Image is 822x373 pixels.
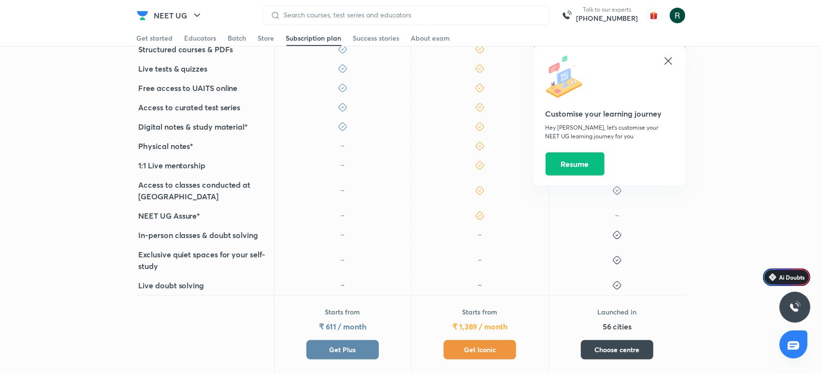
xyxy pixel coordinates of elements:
img: icon [546,55,589,99]
div: Batch [228,33,246,43]
h5: 56 cities [603,321,632,332]
button: Get Iconic [444,340,516,359]
p: Starts from [325,307,360,317]
img: icon [475,230,485,240]
img: icon [475,255,485,265]
img: icon [338,281,347,290]
h5: ₹ 611 / month [319,321,366,332]
h5: Structured courses & PDFs [139,44,233,55]
h5: 1:1 Live mentorship [139,160,205,171]
span: Choose centre [595,345,640,355]
img: icon [338,255,347,265]
span: Get Iconic [464,345,496,355]
h5: Exclusive quiet spaces for your self-study [139,249,272,272]
img: call-us [557,6,577,25]
span: Ai Doubts [779,273,805,281]
h5: Physical notes* [139,140,194,152]
h5: ₹ 1,389 / month [452,321,507,332]
button: Choose centre [581,340,653,359]
span: Get Plus [330,345,356,355]
img: ttu [789,301,801,313]
a: [PHONE_NUMBER] [577,14,638,23]
div: Success stories [353,33,400,43]
img: Khushi Gupta [669,7,686,24]
img: icon [338,161,347,170]
div: About exam [411,33,450,43]
h5: Free access to UAITS online [139,82,238,94]
h5: Live doubt solving [139,280,204,291]
div: Subscription plan [286,33,342,43]
h5: Customise your learning journey [546,108,674,119]
a: Store [258,30,274,46]
img: Company Logo [137,10,148,21]
a: Batch [228,30,246,46]
img: icon [338,186,347,195]
div: Store [258,33,274,43]
button: Get Plus [306,340,379,359]
input: Search courses, test series and educators [280,11,541,19]
img: avatar [646,8,662,23]
img: icon [338,230,347,240]
h5: Access to classes conducted at [GEOGRAPHIC_DATA] [139,179,272,202]
h5: Access to curated test series [139,102,241,113]
a: Get started [137,30,173,46]
h5: NEET UG Assure* [139,210,201,222]
img: icon [338,211,347,221]
img: Icon [769,273,777,281]
a: Success stories [353,30,400,46]
img: icon [612,211,622,221]
p: Starts from [462,307,497,317]
div: Educators [185,33,216,43]
a: Ai Doubts [763,269,810,286]
h5: In-person classes & doubt solving [139,229,258,241]
button: Resume [546,152,605,176]
img: icon [338,141,347,151]
button: NEET UG [148,6,209,25]
p: Talk to our experts [577,6,638,14]
h5: Live tests & quizzes [139,63,207,75]
a: Subscription plan [286,30,342,46]
p: Launched in [598,307,637,317]
a: About exam [411,30,450,46]
h5: Digital notes & study material* [139,121,248,133]
div: Get started [137,33,173,43]
p: Hey [PERSON_NAME], let’s customise your NEET UG learning journey for you [546,123,674,141]
a: Educators [185,30,216,46]
img: icon [475,281,485,290]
